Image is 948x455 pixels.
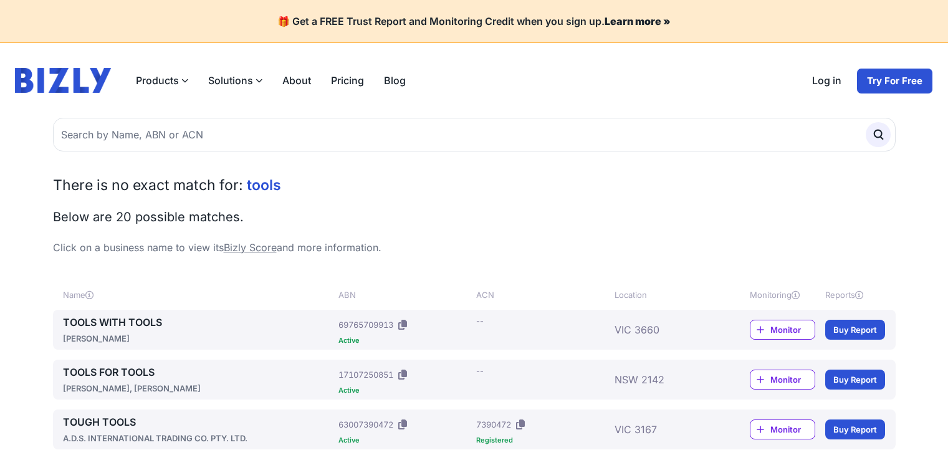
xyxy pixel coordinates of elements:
[802,68,851,94] a: Log in
[247,176,281,194] span: tools
[476,365,484,377] div: --
[126,68,198,93] label: Products
[63,365,334,380] a: TOOLS FOR TOOLS
[338,387,471,394] div: Active
[750,419,815,439] a: Monitor
[338,368,393,381] div: 17107250851
[615,414,713,444] div: VIC 3167
[825,419,885,439] a: Buy Report
[63,382,334,395] div: [PERSON_NAME], [PERSON_NAME]
[615,289,713,301] div: Location
[198,68,272,93] label: Solutions
[825,320,885,340] a: Buy Report
[615,315,713,345] div: VIC 3660
[338,437,471,444] div: Active
[770,373,815,386] span: Monitor
[15,15,933,27] h4: 🎁 Get a FREE Trust Report and Monitoring Credit when you sign up.
[476,289,609,301] div: ACN
[338,318,393,331] div: 69765709913
[605,15,671,27] a: Learn more »
[338,289,471,301] div: ABN
[750,370,815,390] a: Monitor
[63,332,334,345] div: [PERSON_NAME]
[53,176,243,194] span: There is no exact match for:
[63,315,334,330] a: TOOLS WITH TOOLS
[53,240,896,255] p: Click on a business name to view its and more information.
[63,289,334,301] div: Name
[272,68,321,93] a: About
[770,423,815,436] span: Monitor
[476,315,484,327] div: --
[750,289,815,301] div: Monitoring
[615,365,713,395] div: NSW 2142
[224,241,277,254] a: Bizly Score
[825,289,885,301] div: Reports
[374,68,416,93] a: Blog
[338,337,471,344] div: Active
[476,437,609,444] div: Registered
[338,418,393,431] div: 63007390472
[750,320,815,340] a: Monitor
[15,68,111,93] img: bizly_logo.svg
[321,68,374,93] a: Pricing
[476,418,511,431] div: 7390472
[53,209,244,224] span: Below are 20 possible matches.
[856,68,933,94] a: Try For Free
[53,118,896,151] input: Search by Name, ABN or ACN
[63,414,334,429] a: TOUGH TOOLS
[770,323,815,336] span: Monitor
[63,432,334,444] div: A.D.S. INTERNATIONAL TRADING CO. PTY. LTD.
[825,370,885,390] a: Buy Report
